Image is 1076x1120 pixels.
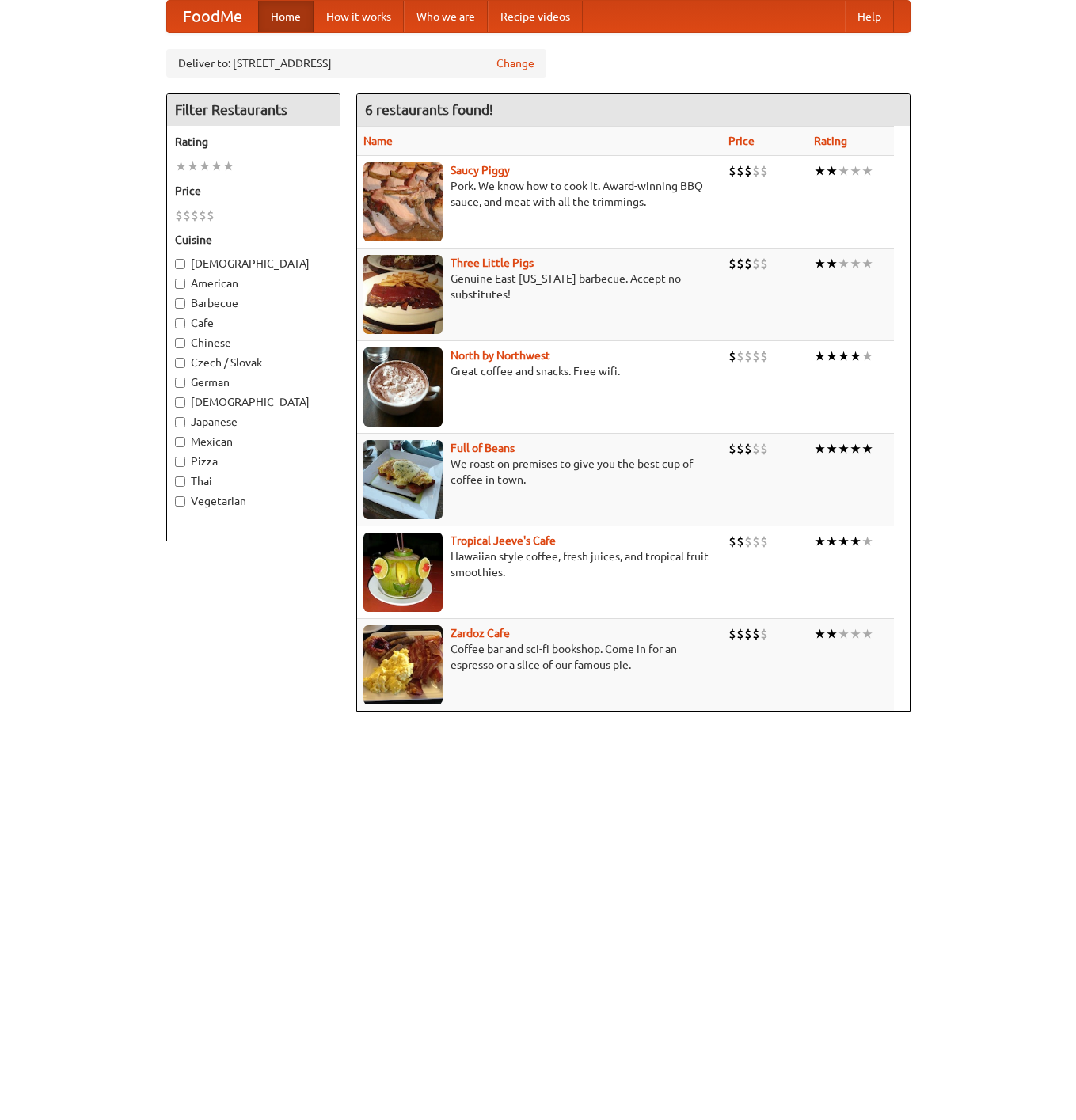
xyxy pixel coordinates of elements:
a: Change [496,55,534,71]
label: Czech / Slovak [175,355,332,370]
label: [DEMOGRAPHIC_DATA] [175,394,332,410]
li: $ [728,255,736,272]
p: Genuine East [US_STATE] barbecue. Accept no substitutes! [363,271,717,302]
a: Saucy Piggy [451,164,510,177]
li: $ [207,207,215,224]
input: [DEMOGRAPHIC_DATA] [175,259,185,269]
input: American [175,279,185,289]
li: ★ [861,625,873,643]
label: Mexican [175,434,332,450]
li: ★ [826,533,838,550]
input: Mexican [175,437,185,447]
label: German [175,374,332,390]
li: ★ [861,255,873,272]
li: $ [744,625,752,643]
li: ★ [861,347,873,365]
li: $ [760,440,768,457]
input: Chinese [175,338,185,348]
li: $ [728,162,736,180]
li: ★ [838,255,850,272]
input: German [175,378,185,388]
label: Pizza [175,454,332,469]
input: Thai [175,476,185,487]
li: ★ [826,162,838,180]
li: ★ [838,625,850,643]
li: ★ [826,255,838,272]
li: $ [744,162,752,180]
input: Japanese [175,417,185,427]
li: $ [744,440,752,457]
li: ★ [861,162,873,180]
li: ★ [814,440,826,457]
img: saucy.jpg [363,162,443,241]
li: $ [760,625,768,643]
img: beans.jpg [363,440,443,519]
h5: Rating [175,134,332,150]
a: Who we are [404,1,488,32]
li: $ [728,625,736,643]
label: American [175,275,332,291]
li: ★ [814,533,826,550]
li: $ [744,255,752,272]
li: ★ [199,158,211,175]
label: Cafe [175,315,332,331]
li: $ [760,533,768,550]
a: Three Little Pigs [451,256,534,269]
li: $ [760,255,768,272]
h4: Filter Restaurants [167,94,340,126]
a: Price [728,135,755,147]
a: North by Northwest [451,349,550,362]
li: ★ [838,533,850,550]
label: [DEMOGRAPHIC_DATA] [175,256,332,271]
a: FoodMe [167,1,258,32]
li: $ [760,347,768,365]
label: Chinese [175,335,332,351]
img: zardoz.jpg [363,625,443,704]
li: ★ [826,440,838,457]
p: Great coffee and snacks. Free wifi. [363,363,717,379]
li: ★ [222,158,234,175]
li: ★ [850,533,861,550]
li: $ [736,440,744,457]
li: ★ [861,440,873,457]
p: Coffee bar and sci-fi bookshop. Come in for an espresso or a slice of our famous pie. [363,641,717,673]
li: $ [191,207,199,224]
li: ★ [814,255,826,272]
li: ★ [814,347,826,365]
li: $ [728,440,736,457]
img: jeeves.jpg [363,533,443,612]
li: ★ [850,347,861,365]
img: littlepigs.jpg [363,255,443,334]
li: $ [199,207,207,224]
li: ★ [187,158,199,175]
li: $ [736,533,744,550]
li: ★ [850,255,861,272]
a: Name [363,135,393,147]
a: Tropical Jeeve's Cafe [451,534,556,547]
p: Hawaiian style coffee, fresh juices, and tropical fruit smoothies. [363,549,717,580]
li: $ [752,625,760,643]
li: ★ [826,625,838,643]
a: Recipe videos [488,1,583,32]
li: $ [728,347,736,365]
li: $ [752,440,760,457]
label: Japanese [175,414,332,430]
li: ★ [814,625,826,643]
li: $ [183,207,191,224]
ng-pluralize: 6 restaurants found! [365,102,493,117]
li: $ [744,533,752,550]
a: How it works [314,1,404,32]
b: Full of Beans [451,442,515,454]
label: Thai [175,473,332,489]
li: ★ [850,440,861,457]
li: $ [736,625,744,643]
a: Zardoz Cafe [451,627,510,640]
img: north.jpg [363,347,443,427]
li: $ [752,162,760,180]
li: $ [175,207,183,224]
li: ★ [211,158,222,175]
